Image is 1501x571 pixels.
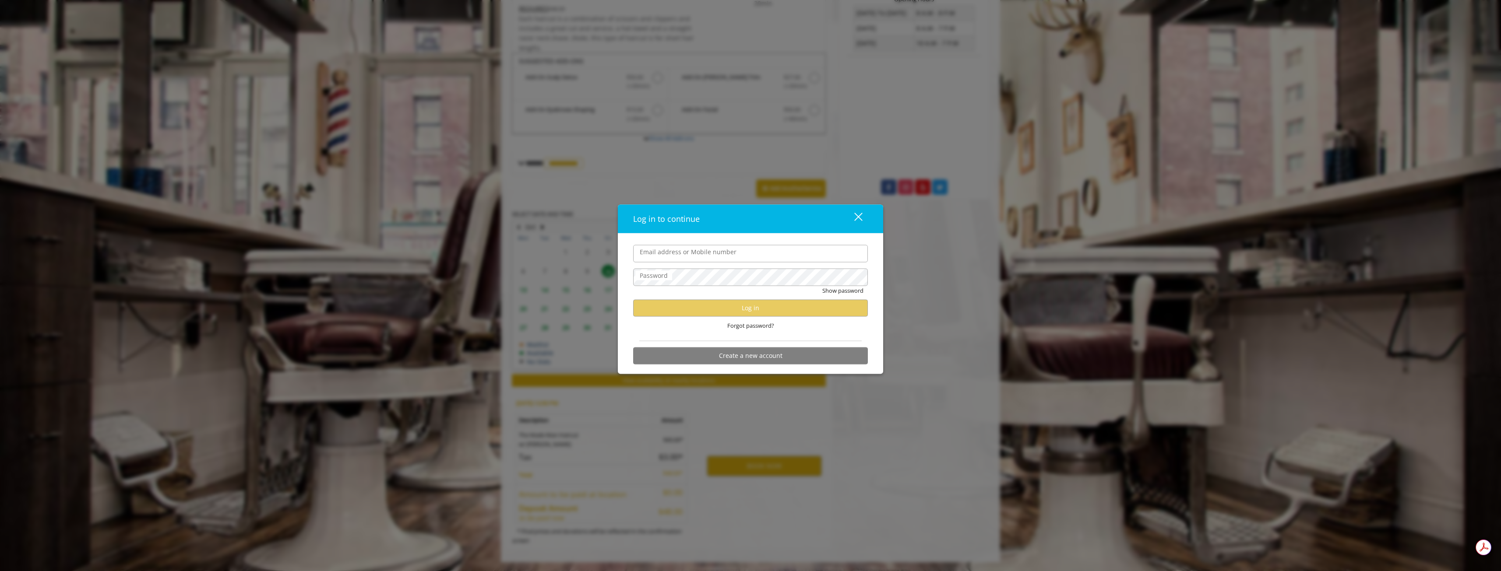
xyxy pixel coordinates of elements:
[633,299,868,316] button: Log in
[633,245,868,262] input: Email address or Mobile number
[844,212,862,225] div: close dialog
[633,268,868,286] input: Password
[633,347,868,364] button: Create a new account
[635,270,672,280] label: Password
[838,210,868,228] button: close dialog
[822,286,863,295] button: Show password
[727,321,774,330] span: Forgot password?
[633,213,700,224] span: Log in to continue
[635,247,741,256] label: Email address or Mobile number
